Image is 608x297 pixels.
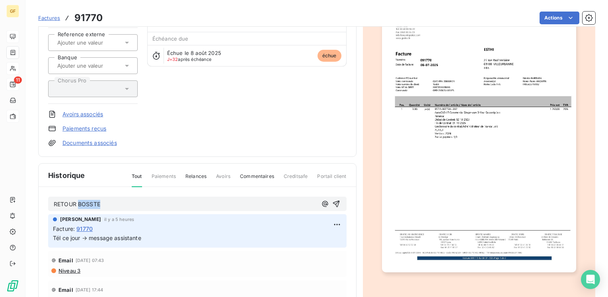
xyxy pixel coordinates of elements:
[62,125,106,133] a: Paiements reçus
[104,217,134,222] span: il y a 5 heures
[132,173,142,187] span: Tout
[318,50,341,62] span: échue
[240,173,274,186] span: Commentaires
[6,279,19,292] img: Logo LeanPay
[48,170,85,181] span: Historique
[38,14,60,22] a: Factures
[152,173,176,186] span: Paiements
[185,173,207,186] span: Relances
[74,11,103,25] h3: 91770
[62,139,117,147] a: Documents associés
[58,287,73,293] span: Email
[38,15,60,21] span: Factures
[62,110,103,118] a: Avoirs associés
[6,5,19,18] div: GF
[76,258,104,263] span: [DATE] 07:43
[167,50,221,56] span: Échue le 8 août 2025
[581,270,600,289] div: Open Intercom Messenger
[53,234,141,241] span: Tél ce jour → message assistante
[76,287,103,292] span: [DATE] 17:44
[152,35,189,42] span: Échéance due
[57,39,136,46] input: Ajouter une valeur
[58,268,80,274] span: Niveau 3
[57,62,136,69] input: Ajouter une valeur
[167,57,178,62] span: J+32
[284,173,308,186] span: Creditsafe
[167,57,212,62] span: après échéance
[60,216,101,223] span: [PERSON_NAME]
[58,257,73,264] span: Email
[14,76,22,84] span: 11
[54,201,100,207] span: RETOUR BOSSTE
[53,225,75,233] span: Facture :
[76,225,93,233] span: 91770
[216,173,230,186] span: Avoirs
[540,12,579,24] button: Actions
[317,173,346,186] span: Portail client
